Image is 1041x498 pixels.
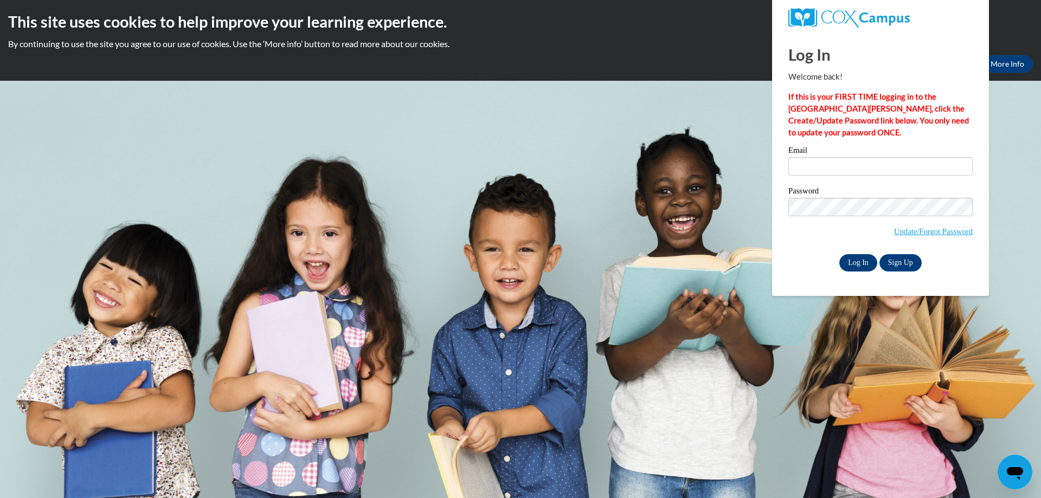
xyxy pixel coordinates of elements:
a: Sign Up [879,254,922,271]
input: Log In [839,254,877,271]
p: Welcome back! [788,71,973,83]
iframe: Button to launch messaging window [998,455,1032,489]
p: By continuing to use the site you agree to our use of cookies. Use the ‘More info’ button to read... [8,38,1033,50]
label: Email [788,146,973,157]
a: More Info [982,55,1033,73]
a: COX Campus [788,8,973,28]
strong: If this is your FIRST TIME logging in to the [GEOGRAPHIC_DATA][PERSON_NAME], click the Create/Upd... [788,92,969,137]
a: Update/Forgot Password [894,227,973,236]
h2: This site uses cookies to help improve your learning experience. [8,11,1033,33]
label: Password [788,187,973,198]
h1: Log In [788,43,973,66]
img: COX Campus [788,8,910,28]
